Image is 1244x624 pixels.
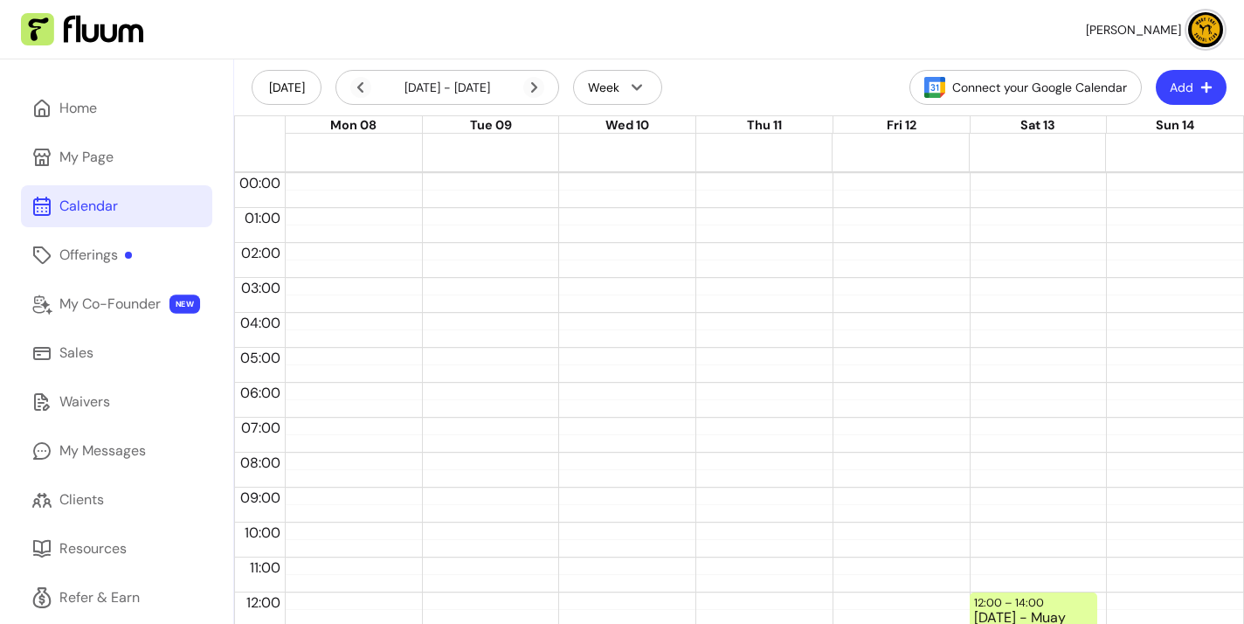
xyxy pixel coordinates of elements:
button: Thu 11 [747,116,782,135]
div: My Messages [59,440,146,461]
button: Mon 08 [330,116,377,135]
button: Sun 14 [1156,116,1194,135]
span: Thu 11 [747,117,782,133]
button: Week [573,70,662,105]
span: 06:00 [236,384,285,402]
span: Wed 10 [605,117,649,133]
span: 01:00 [240,209,285,227]
img: Google Calendar Icon [924,77,945,98]
div: 12:00 – 14:00 [974,594,1048,611]
div: Sales [59,343,93,364]
button: Connect your Google Calendar [909,70,1142,105]
a: My Co-Founder NEW [21,283,212,325]
span: Sat 13 [1020,117,1055,133]
a: Sales [21,332,212,374]
span: 02:00 [237,244,285,262]
span: 08:00 [236,454,285,472]
img: avatar [1188,12,1223,47]
a: Refer & Earn [21,577,212,619]
a: Resources [21,528,212,570]
div: [DATE] - [DATE] [350,77,544,98]
span: NEW [169,295,200,314]
span: Tue 09 [470,117,512,133]
a: My Messages [21,430,212,472]
span: 11:00 [245,558,285,577]
a: Calendar [21,185,212,227]
a: Clients [21,479,212,521]
div: Offerings [59,245,132,266]
button: [DATE] [252,70,321,105]
span: Mon 08 [330,117,377,133]
span: 04:00 [236,314,285,332]
a: Home [21,87,212,129]
div: Clients [59,489,104,510]
span: Fri 12 [887,117,916,133]
button: Add [1156,70,1227,105]
span: 03:00 [237,279,285,297]
div: My Co-Founder [59,294,161,315]
button: Fri 12 [887,116,916,135]
div: Refer & Earn [59,587,140,608]
button: avatar[PERSON_NAME] [1086,12,1223,47]
div: Home [59,98,97,119]
div: Resources [59,538,127,559]
div: Waivers [59,392,110,413]
button: Wed 10 [605,116,649,135]
span: 00:00 [235,174,285,192]
span: 05:00 [236,349,285,367]
a: My Page [21,136,212,178]
div: Calendar [59,196,118,217]
button: Tue 09 [470,116,512,135]
button: Sat 13 [1020,116,1055,135]
span: 07:00 [237,419,285,437]
span: Sun 14 [1156,117,1194,133]
a: Offerings [21,234,212,276]
span: 10:00 [240,523,285,542]
img: Fluum Logo [21,13,143,46]
div: My Page [59,147,114,168]
a: Waivers [21,381,212,423]
span: 09:00 [236,489,285,507]
span: 12:00 [242,593,285,612]
span: [PERSON_NAME] [1086,21,1181,38]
